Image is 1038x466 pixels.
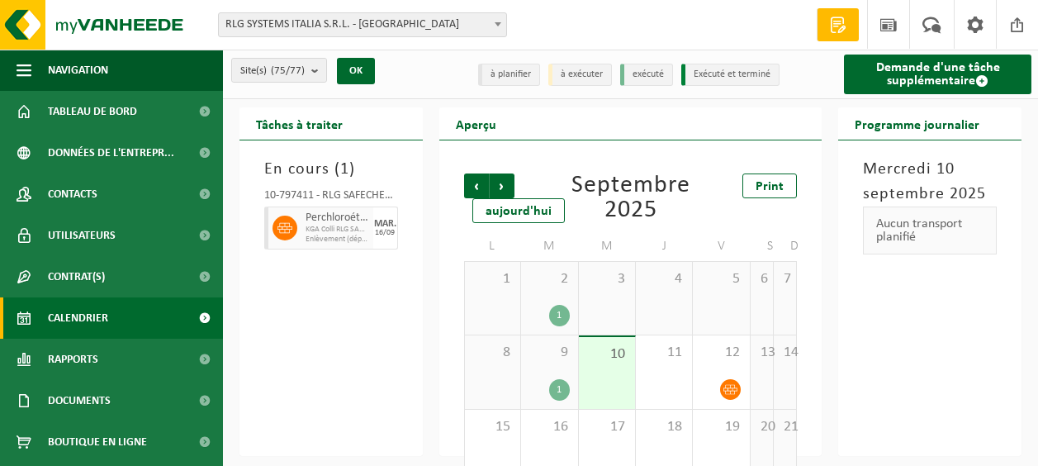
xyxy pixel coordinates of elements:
div: aujourd'hui [472,198,565,223]
span: 10 [587,345,627,364]
div: Aucun transport planifié [863,207,997,254]
span: Tableau de bord [48,91,137,132]
count: (75/77) [271,65,305,76]
span: 3 [587,270,627,288]
li: Exécuté et terminé [681,64,780,86]
div: 10-797411 - RLG SAFECHEM - VENTEC [GEOGRAPHIC_DATA] - [GEOGRAPHIC_DATA] [264,190,398,207]
span: Rapports [48,339,98,380]
td: D [774,231,797,261]
h3: En cours ( ) [264,157,398,182]
span: Données de l'entrepr... [48,132,174,174]
span: 8 [473,344,512,362]
span: 21 [782,418,788,436]
span: KGA Colli RLG SAFECHEM [306,225,369,235]
span: Contrat(s) [48,256,105,297]
span: 14 [782,344,788,362]
td: M [521,231,578,261]
span: Documents [48,380,111,421]
span: 5 [701,270,741,288]
span: 12 [701,344,741,362]
td: L [464,231,521,261]
div: 1 [549,379,570,401]
span: 17 [587,418,627,436]
h2: Tâches à traiter [239,107,359,140]
div: MAR. [374,219,396,229]
span: Boutique en ligne [48,421,147,463]
span: 1 [340,161,349,178]
span: RLG SYSTEMS ITALIA S.R.L. - TORINO [219,13,506,36]
h3: Mercredi 10 septembre 2025 [863,157,997,207]
span: Calendrier [48,297,108,339]
div: Septembre 2025 [571,174,690,223]
span: 9 [529,344,569,362]
td: M [579,231,636,261]
span: 11 [644,344,684,362]
li: à exécuter [548,64,612,86]
span: Navigation [48,50,108,91]
h2: Programme journalier [838,107,996,140]
span: 15 [473,418,512,436]
span: 18 [644,418,684,436]
h2: Aperçu [439,107,513,140]
span: Utilisateurs [48,215,116,256]
div: 1 [549,305,570,326]
li: exécuté [620,64,673,86]
span: Perchloroéthylène [306,212,369,225]
td: V [693,231,750,261]
iframe: chat widget [8,430,276,466]
a: Demande d'une tâche supplémentaire [844,55,1031,94]
span: 4 [644,270,684,288]
button: Site(s)(75/77) [231,58,327,83]
span: 13 [759,344,765,362]
td: S [751,231,774,261]
span: 19 [701,418,741,436]
span: Précédent [464,174,489,198]
span: 7 [782,270,788,288]
span: 6 [759,270,765,288]
td: J [636,231,693,261]
div: 16/09 [375,229,395,237]
button: OK [337,58,375,84]
span: 2 [529,270,569,288]
span: Suivant [490,174,514,198]
span: Site(s) [240,59,305,83]
span: Print [756,180,784,193]
span: Contacts [48,174,97,215]
span: RLG SYSTEMS ITALIA S.R.L. - TORINO [218,12,507,37]
span: 1 [473,270,512,288]
a: Print [742,174,797,198]
li: à planifier [478,64,540,86]
span: Enlèvement (déplacement exclu) [306,235,369,245]
span: 20 [759,418,765,436]
span: 16 [529,418,569,436]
